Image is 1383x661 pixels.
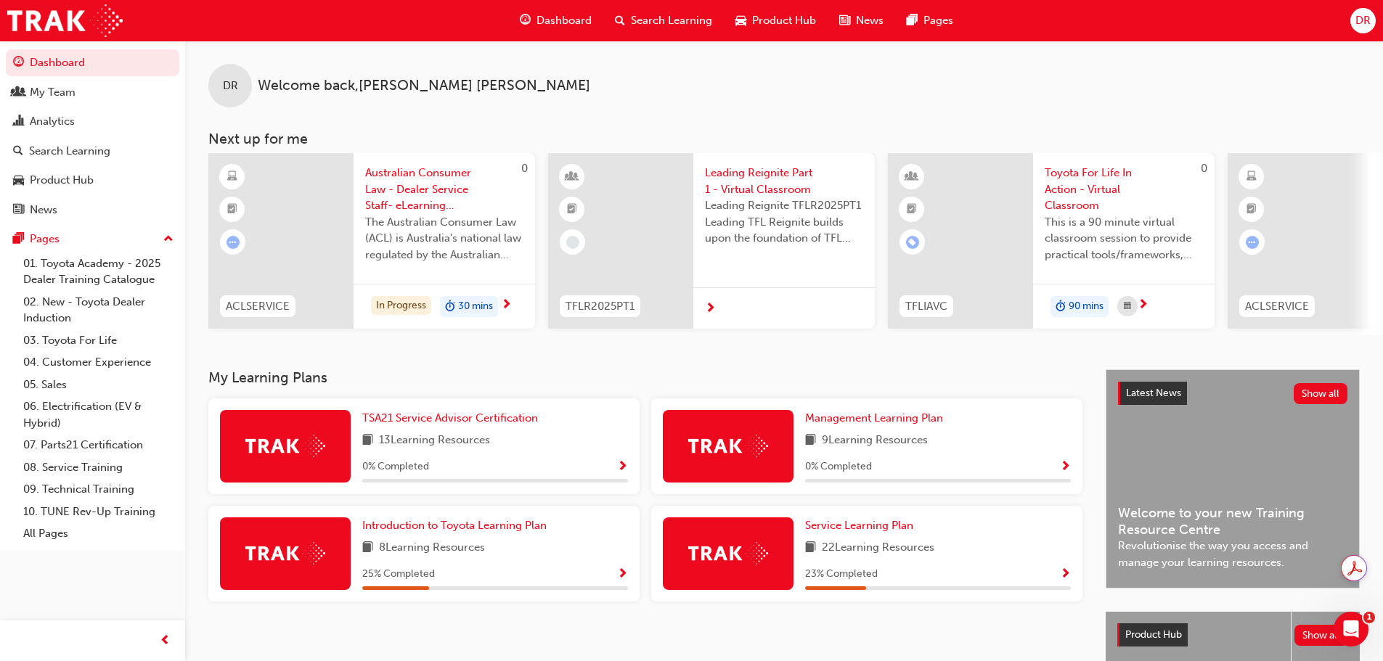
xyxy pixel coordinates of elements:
a: 0ACLSERVICEAustralian Consumer Law - Dealer Service Staff- eLearning ModuleThe Australian Consume... [208,153,535,329]
a: All Pages [17,522,179,545]
div: My Team [30,84,76,101]
span: Pages [923,12,953,29]
span: 22 Learning Resources [822,539,934,557]
span: Leading Reignite Part 1 - Virtual Classroom [705,165,863,197]
a: Product Hub [6,167,179,194]
a: 01. Toyota Academy - 2025 Dealer Training Catalogue [17,253,179,291]
a: Management Learning Plan [805,410,949,427]
span: learningResourceType_INSTRUCTOR_LED-icon [907,168,917,186]
span: learningRecordVerb_ATTEMPT-icon [227,236,240,249]
span: Revolutionise the way you access and manage your learning resources. [1118,538,1347,570]
span: 0 [521,162,528,175]
span: Australian Consumer Law - Dealer Service Staff- eLearning Module [365,165,523,214]
span: 23 % Completed [805,566,878,583]
span: learningRecordVerb_ATTEMPT-icon [1246,236,1259,249]
span: DR [1355,12,1371,29]
span: learningResourceType_ELEARNING-icon [1247,168,1257,186]
span: people-icon [13,86,24,99]
span: 30 mins [458,298,493,315]
img: Trak [245,542,325,564]
span: learningResourceType_INSTRUCTOR_LED-icon [567,168,577,186]
img: Trak [688,435,768,457]
a: 08. Service Training [17,456,179,479]
button: Show Progress [1060,458,1071,476]
span: booktick-icon [1247,200,1257,219]
a: 0TFLIAVCToyota For Life In Action - Virtual ClassroomThis is a 90 minute virtual classroom sessio... [888,153,1215,329]
div: Product Hub [30,172,94,189]
span: next-icon [705,303,716,316]
a: guage-iconDashboard [508,6,603,36]
span: next-icon [501,299,512,312]
button: Pages [6,226,179,253]
span: TFLR2025PT1 [566,298,635,315]
span: book-icon [362,432,373,450]
a: TSA21 Service Advisor Certification [362,410,544,427]
span: 1 [1363,612,1375,623]
span: Management Learning Plan [805,411,943,424]
button: DR [1350,8,1376,33]
a: Introduction to Toyota Learning Plan [362,517,552,534]
a: 05. Sales [17,374,179,396]
span: Toyota For Life In Action - Virtual Classroom [1045,165,1203,214]
span: news-icon [839,12,850,30]
a: Dashboard [6,49,179,76]
h3: Next up for me [185,131,1383,147]
span: duration-icon [445,297,455,316]
img: Trak [245,435,325,457]
span: booktick-icon [567,200,577,219]
span: News [856,12,884,29]
span: news-icon [13,204,24,217]
a: 10. TUNE Rev-Up Training [17,501,179,523]
span: 8 Learning Resources [379,539,485,557]
a: 03. Toyota For Life [17,329,179,352]
a: News [6,197,179,223]
span: book-icon [362,539,373,557]
span: The Australian Consumer Law (ACL) is Australia's national law regulated by the Australian Competi... [365,214,523,263]
button: Show all [1294,383,1348,404]
a: 07. Parts21 Certification [17,434,179,456]
span: Latest News [1126,387,1181,399]
span: learningResourceType_ELEARNING-icon [227,168,237,186]
span: prev-icon [160,632,171,650]
span: Welcome back , [PERSON_NAME] [PERSON_NAME] [258,78,590,94]
div: Search Learning [29,143,110,160]
span: car-icon [735,12,746,30]
span: 13 Learning Resources [379,432,490,450]
span: Product Hub [1125,628,1182,641]
button: Show all [1294,625,1349,646]
div: News [30,202,57,218]
span: DR [223,78,238,94]
a: My Team [6,79,179,106]
a: news-iconNews [828,6,895,36]
span: learningRecordVerb_ENROLL-icon [906,236,919,249]
span: calendar-icon [1124,297,1131,316]
a: Latest NewsShow all [1118,382,1347,405]
span: booktick-icon [227,200,237,219]
a: 06. Electrification (EV & Hybrid) [17,395,179,434]
span: Show Progress [617,461,628,474]
iframe: Intercom live chat [1334,612,1368,646]
a: 09. Technical Training [17,478,179,501]
span: This is a 90 minute virtual classroom session to provide practical tools/frameworks, behaviours a... [1045,214,1203,263]
span: Service Learning Plan [805,519,913,532]
span: 0 % Completed [805,459,872,475]
span: Leading Reignite TFLR2025PT1 Leading TFL Reignite builds upon the foundation of TFL Reignite, rea... [705,197,863,247]
div: In Progress [371,296,431,316]
span: Show Progress [1060,568,1071,581]
a: pages-iconPages [895,6,965,36]
a: Service Learning Plan [805,517,919,534]
span: 0 [1201,162,1207,175]
img: Trak [7,4,123,37]
span: ACLSERVICE [226,298,290,315]
a: Analytics [6,108,179,135]
a: car-iconProduct Hub [724,6,828,36]
span: learningRecordVerb_NONE-icon [566,236,579,249]
span: Show Progress [1060,461,1071,474]
a: Search Learning [6,138,179,165]
button: DashboardMy TeamAnalyticsSearch LearningProduct HubNews [6,46,179,226]
button: Show Progress [1060,565,1071,583]
span: 9 Learning Resources [822,432,928,450]
span: TFLIAVC [905,298,947,315]
span: 25 % Completed [362,566,435,583]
